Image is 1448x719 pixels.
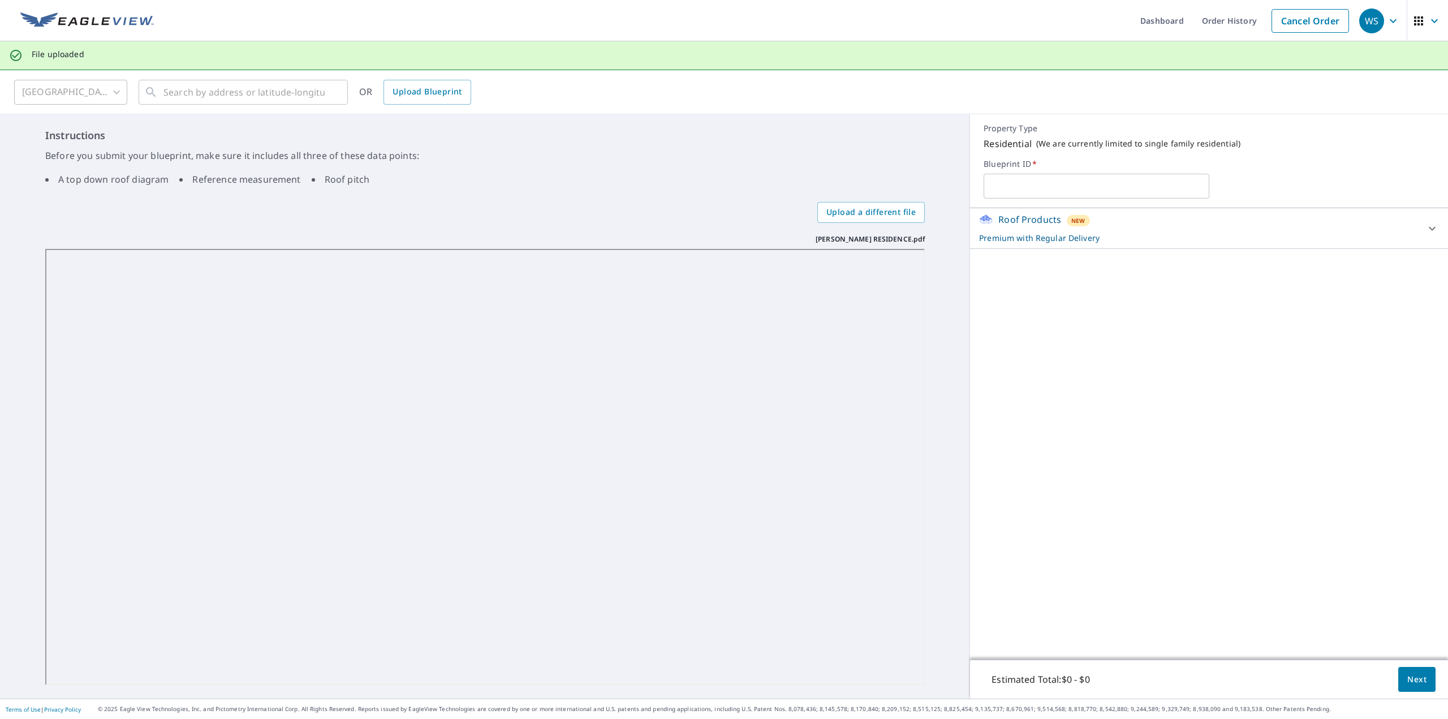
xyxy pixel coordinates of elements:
img: EV Logo [20,12,154,29]
iframe: RHODES RESIDENCE.pdf [45,249,925,686]
li: A top down roof diagram [45,173,169,186]
input: Search by address or latitude-longitude [163,76,325,108]
span: Upload Blueprint [393,85,462,99]
p: File uploaded [32,49,84,59]
div: OR [359,80,471,105]
p: Estimated Total: $0 - $0 [982,667,1098,692]
a: Terms of Use [6,705,41,713]
p: © 2025 Eagle View Technologies, Inc. and Pictometry International Corp. All Rights Reserved. Repo... [98,705,1442,713]
p: ( We are currently limited to single family residential ) [1036,139,1240,149]
div: WS [1359,8,1384,33]
a: Cancel Order [1272,9,1349,33]
p: [PERSON_NAME] RESIDENCE.pdf [816,234,925,244]
label: Blueprint ID [984,159,1434,169]
div: Roof ProductsNewPremium with Regular Delivery [979,213,1439,244]
a: Privacy Policy [44,705,81,713]
span: Next [1407,673,1427,687]
div: [GEOGRAPHIC_DATA] [14,76,127,108]
a: Upload Blueprint [383,80,471,105]
span: Upload a different file [826,205,916,219]
p: Roof Products [998,213,1061,226]
p: | [6,706,81,713]
label: Upload a different file [817,202,925,223]
p: Premium with Regular Delivery [979,232,1419,244]
li: Roof pitch [312,173,370,186]
button: Next [1398,667,1436,692]
p: Residential [984,137,1032,150]
h6: Instructions [45,128,925,143]
li: Reference measurement [179,173,300,186]
p: Before you submit your blueprint, make sure it includes all three of these data points: [45,149,925,162]
p: Property Type [984,123,1434,134]
span: New [1071,216,1085,225]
